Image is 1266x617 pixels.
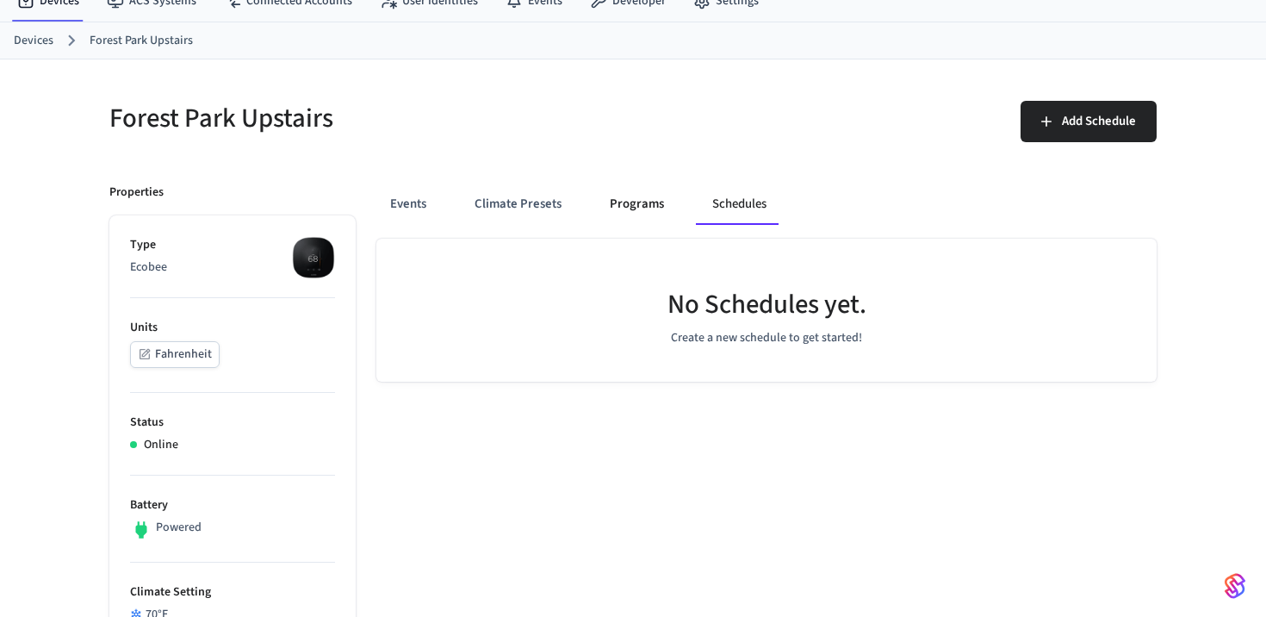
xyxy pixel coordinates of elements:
p: Ecobee [130,259,335,277]
p: Units [130,319,335,337]
h5: Forest Park Upstairs [109,101,623,136]
button: Schedules [698,184,780,225]
button: Events [376,184,440,225]
p: Powered [156,519,202,537]
button: Add Schedule [1021,101,1157,142]
p: Online [144,436,178,454]
a: Devices [14,32,53,50]
p: Battery [130,496,335,514]
img: SeamLogoGradient.69752ec5.svg [1225,572,1245,600]
img: ecobee_lite_3 [292,236,335,279]
span: Add Schedule [1062,110,1136,133]
button: Climate Presets [461,184,575,225]
button: Programs [596,184,678,225]
p: Create a new schedule to get started! [671,329,862,347]
p: Properties [109,184,164,202]
h5: No Schedules yet. [667,287,866,322]
p: Status [130,414,335,432]
p: Type [130,236,335,254]
a: Forest Park Upstairs [90,32,193,50]
p: Climate Setting [130,583,335,601]
button: Fahrenheit [130,341,220,368]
